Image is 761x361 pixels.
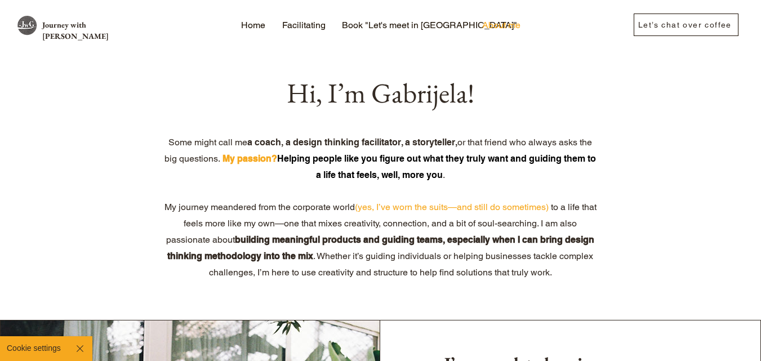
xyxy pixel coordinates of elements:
[287,75,474,111] span: Hi, I’m Gabrijela!
[215,17,546,34] nav: Site
[164,202,597,245] span: My journey meandered from the corporate world to a life that feels more like my own—one that mixe...
[277,17,331,34] p: Facilitating
[222,153,277,164] span: My passion?
[477,17,526,34] p: About me
[68,336,92,361] button: Hide Cookie Settings
[277,153,596,180] span: Helping people like you figure out what they truly want and guiding them to a life that feels, we...
[474,17,529,34] a: About me
[42,20,109,41] a: Journey with [PERSON_NAME]
[17,15,37,35] img: site logo
[209,251,594,278] span: . Whether it’s guiding individuals or helping businesses tackle complex challenges, I’m here to u...
[355,202,549,212] span: (yes, I’ve worn the suits—and still do sometimes)
[235,17,271,34] p: Home
[333,17,474,34] a: Book "Let's meet in [GEOGRAPHIC_DATA]"
[247,137,457,148] span: a coach, a design thinking facilitator, a storyteller,
[443,170,445,180] span: .
[167,234,594,261] span: building meaningful products and guiding teams, especially when I can bring design thinking metho...
[168,137,247,148] span: Some might call me
[274,17,333,34] a: Facilitating
[634,14,738,36] a: Let’s chat over coffee
[73,342,87,355] img: Hide Cookie Settings
[7,343,61,354] p: Cookie settings
[164,137,592,164] span: or that friend who always asks the big questions.
[638,20,732,29] span: Let’s chat over coffee
[233,17,274,34] a: Home
[336,17,523,34] p: Book "Let's meet in [GEOGRAPHIC_DATA]"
